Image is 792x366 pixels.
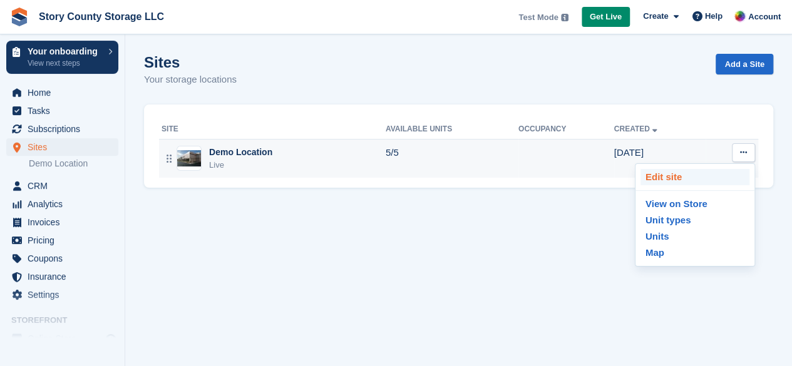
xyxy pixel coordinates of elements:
h1: Sites [144,54,237,71]
a: Demo Location [29,158,118,170]
span: Online Store [28,330,103,347]
span: Invoices [28,213,103,231]
p: Your onboarding [28,47,102,56]
a: Unit types [640,212,749,228]
img: Image of Demo Location site [177,150,201,166]
a: Units [640,228,749,245]
div: Live [209,159,272,171]
a: Your onboarding View next steps [6,41,118,74]
span: Storefront [11,314,125,327]
span: CRM [28,177,103,195]
a: menu [6,231,118,249]
span: Settings [28,286,103,303]
span: Subscriptions [28,120,103,138]
span: Tasks [28,102,103,119]
img: stora-icon-8386f47178a22dfd0bd8f6a31ec36ba5ce8667c1dd55bd0f319d3a0aa187defe.svg [10,8,29,26]
span: Test Mode [518,11,558,24]
a: menu [6,138,118,156]
a: Map [640,245,749,261]
a: menu [6,120,118,138]
img: icon-info-grey-7440780725fd019a000dd9b08b2336e03edf1995a4989e88bcd33f0948082b44.svg [561,14,568,21]
a: menu [6,330,118,347]
span: Sites [28,138,103,156]
span: Analytics [28,195,103,213]
img: Leah Hattan [734,10,746,23]
span: Account [748,11,781,23]
span: Insurance [28,268,103,285]
a: menu [6,250,118,267]
a: menu [6,102,118,119]
a: Edit site [640,169,749,185]
a: Story County Storage LLC [34,6,169,27]
span: Help [705,10,723,23]
a: Get Live [582,7,630,28]
span: Coupons [28,250,103,267]
a: Add a Site [716,54,773,74]
a: menu [6,177,118,195]
a: Preview store [103,331,118,346]
a: menu [6,268,118,285]
p: Your storage locations [144,73,237,87]
td: [DATE] [614,139,706,178]
span: Home [28,84,103,101]
a: menu [6,213,118,231]
th: Occupancy [518,119,614,140]
a: Created [614,125,660,133]
th: Site [159,119,386,140]
span: Pricing [28,231,103,249]
a: menu [6,84,118,101]
span: Get Live [590,11,622,23]
a: View on Store [640,196,749,212]
th: Available Units [386,119,518,140]
div: Demo Location [209,146,272,159]
p: View next steps [28,58,102,69]
span: Create [643,10,668,23]
a: menu [6,286,118,303]
a: menu [6,195,118,213]
td: 5/5 [386,139,518,178]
